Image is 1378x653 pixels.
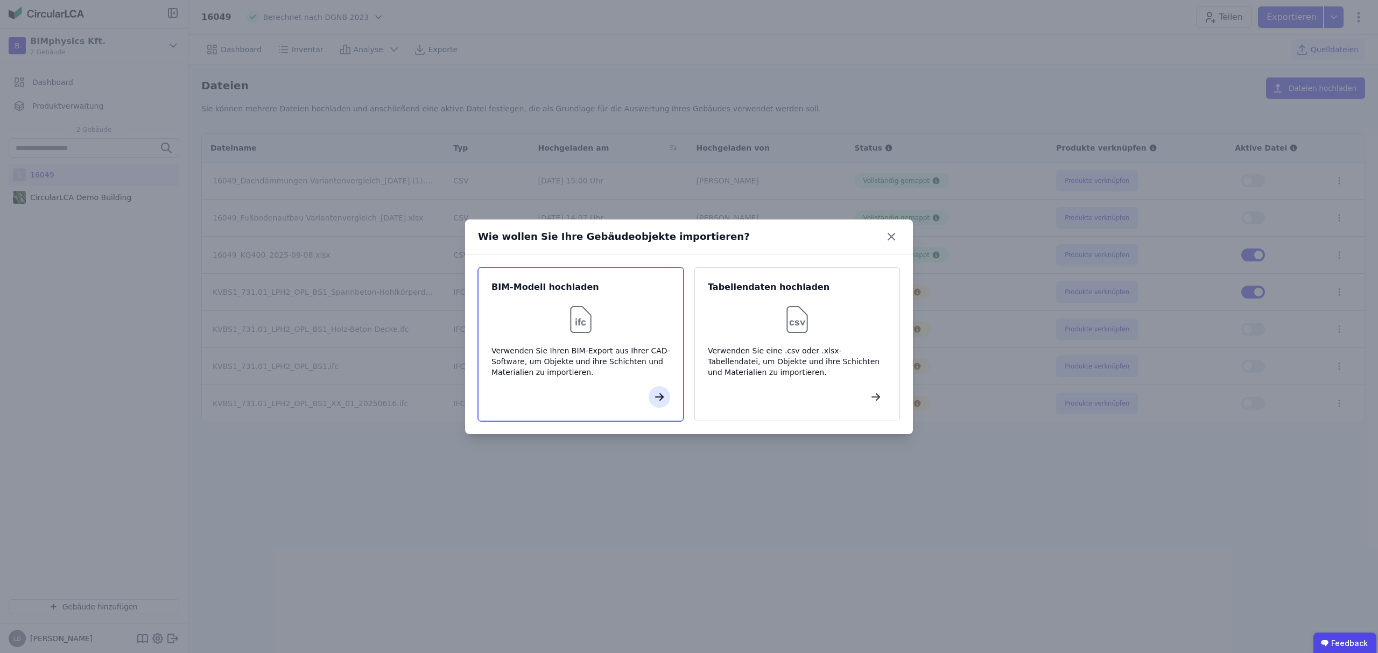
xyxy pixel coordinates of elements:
img: svg%3e [564,302,598,337]
div: Verwenden Sie Ihren BIM-Export aus Ihrer CAD-Software, um Objekte und ihre Schichten und Material... [491,345,670,378]
div: Verwenden Sie eine .csv oder .xlsx-Tabellendatei, um Objekte und ihre Schichten und Materialien z... [708,345,887,378]
div: Wie wollen Sie Ihre Gebäudeobjekte importieren? [478,229,750,244]
img: svg%3e [780,302,814,337]
div: BIM-Modell hochladen [491,281,670,294]
div: Tabellendaten hochladen [708,281,887,294]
